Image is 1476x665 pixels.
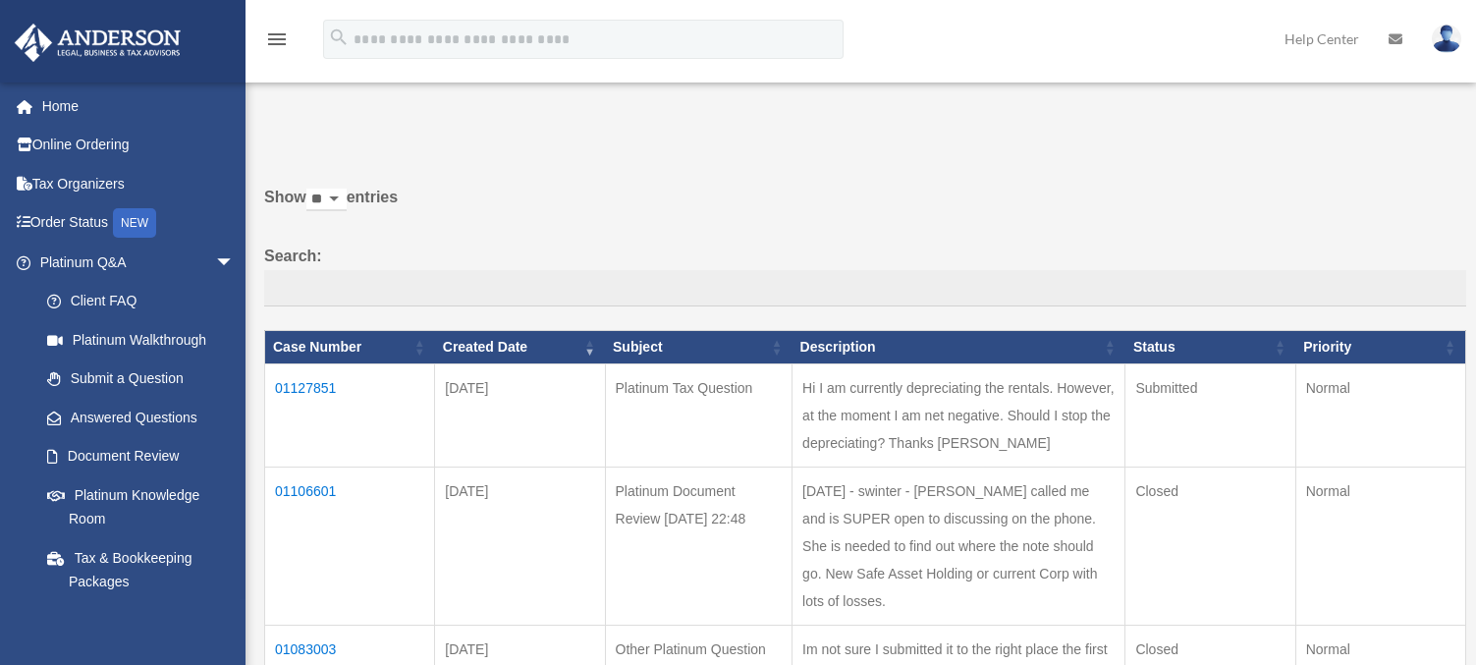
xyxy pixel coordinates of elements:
[1432,25,1461,53] img: User Pic
[27,437,254,476] a: Document Review
[265,363,435,467] td: 01127851
[264,243,1466,307] label: Search:
[265,467,435,625] td: 01106601
[27,360,254,399] a: Submit a Question
[113,208,156,238] div: NEW
[435,467,605,625] td: [DATE]
[605,363,793,467] td: Platinum Tax Question
[1125,467,1295,625] td: Closed
[265,331,435,364] th: Case Number: activate to sort column ascending
[435,363,605,467] td: [DATE]
[1295,467,1465,625] td: Normal
[215,243,254,283] span: arrow_drop_down
[306,189,347,211] select: Showentries
[14,243,254,282] a: Platinum Q&Aarrow_drop_down
[264,184,1466,231] label: Show entries
[264,270,1466,307] input: Search:
[27,320,254,360] a: Platinum Walkthrough
[1125,363,1295,467] td: Submitted
[1295,363,1465,467] td: Normal
[605,331,793,364] th: Subject: activate to sort column ascending
[9,24,187,62] img: Anderson Advisors Platinum Portal
[435,331,605,364] th: Created Date: activate to sort column ascending
[793,467,1125,625] td: [DATE] - swinter - [PERSON_NAME] called me and is SUPER open to discussing on the phone. She is n...
[265,28,289,51] i: menu
[14,86,264,126] a: Home
[793,363,1125,467] td: Hi I am currently depreciating the rentals. However, at the moment I am net negative. Should I st...
[265,34,289,51] a: menu
[14,203,264,244] a: Order StatusNEW
[27,475,254,538] a: Platinum Knowledge Room
[27,398,245,437] a: Answered Questions
[1125,331,1295,364] th: Status: activate to sort column ascending
[328,27,350,48] i: search
[14,164,264,203] a: Tax Organizers
[27,538,254,601] a: Tax & Bookkeeping Packages
[14,126,264,165] a: Online Ordering
[605,467,793,625] td: Platinum Document Review [DATE] 22:48
[1295,331,1465,364] th: Priority: activate to sort column ascending
[27,282,254,321] a: Client FAQ
[793,331,1125,364] th: Description: activate to sort column ascending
